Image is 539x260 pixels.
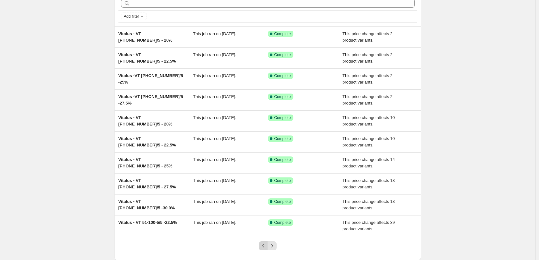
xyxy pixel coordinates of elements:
span: Complete [274,52,291,57]
span: This job ran on [DATE]. [193,136,236,141]
span: This price change affects 10 product variants. [342,136,395,147]
span: Vitalus - VT [PHONE_NUMBER]/5 - 22.5% [118,52,176,64]
span: This job ran on [DATE]. [193,178,236,183]
span: Add filter [124,14,139,19]
button: Add filter [121,13,147,20]
span: This price change affects 13 product variants. [342,178,395,189]
span: This job ran on [DATE]. [193,115,236,120]
span: This job ran on [DATE]. [193,52,236,57]
span: Complete [274,199,291,204]
span: Vitalus - VT [PHONE_NUMBER]/5 - 20% [118,115,173,126]
button: Next [268,241,277,250]
span: This price change affects 14 product variants. [342,157,395,168]
span: This job ran on [DATE]. [193,199,236,204]
nav: Pagination [259,241,277,250]
span: Vitalus -VT [PHONE_NUMBER]/5 -25% [118,73,183,85]
span: Complete [274,94,291,99]
span: Vitalus - VT [PHONE_NUMBER]/5 - 25% [118,157,173,168]
span: This job ran on [DATE]. [193,220,236,225]
span: Complete [274,73,291,78]
span: Complete [274,31,291,36]
span: Complete [274,136,291,141]
span: This job ran on [DATE]. [193,94,236,99]
span: This job ran on [DATE]. [193,73,236,78]
span: Vitalus - VT [PHONE_NUMBER]/5 - 20% [118,31,173,43]
span: This job ran on [DATE]. [193,31,236,36]
span: This price change affects 2 product variants. [342,73,392,85]
span: Vitalus - VT [PHONE_NUMBER]/5 - 27.5% [118,178,176,189]
span: Complete [274,178,291,183]
span: This price change affects 39 product variants. [342,220,395,231]
span: Vitalus - VT 51-100-5/5 -22.5% [118,220,177,225]
span: Complete [274,157,291,162]
span: This job ran on [DATE]. [193,157,236,162]
span: Complete [274,115,291,120]
span: This price change affects 2 product variants. [342,52,392,64]
span: This price change affects 2 product variants. [342,94,392,105]
button: Previous [259,241,268,250]
span: This price change affects 10 product variants. [342,115,395,126]
span: Vitalus -VT [PHONE_NUMBER]/5 -27.5% [118,94,183,105]
span: This price change affects 2 product variants. [342,31,392,43]
span: This price change affects 13 product variants. [342,199,395,210]
span: Vitalus - VT [PHONE_NUMBER]/5 -30.0% [118,199,175,210]
span: Vitalus - VT [PHONE_NUMBER]/5 - 22.5% [118,136,176,147]
span: Complete [274,220,291,225]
